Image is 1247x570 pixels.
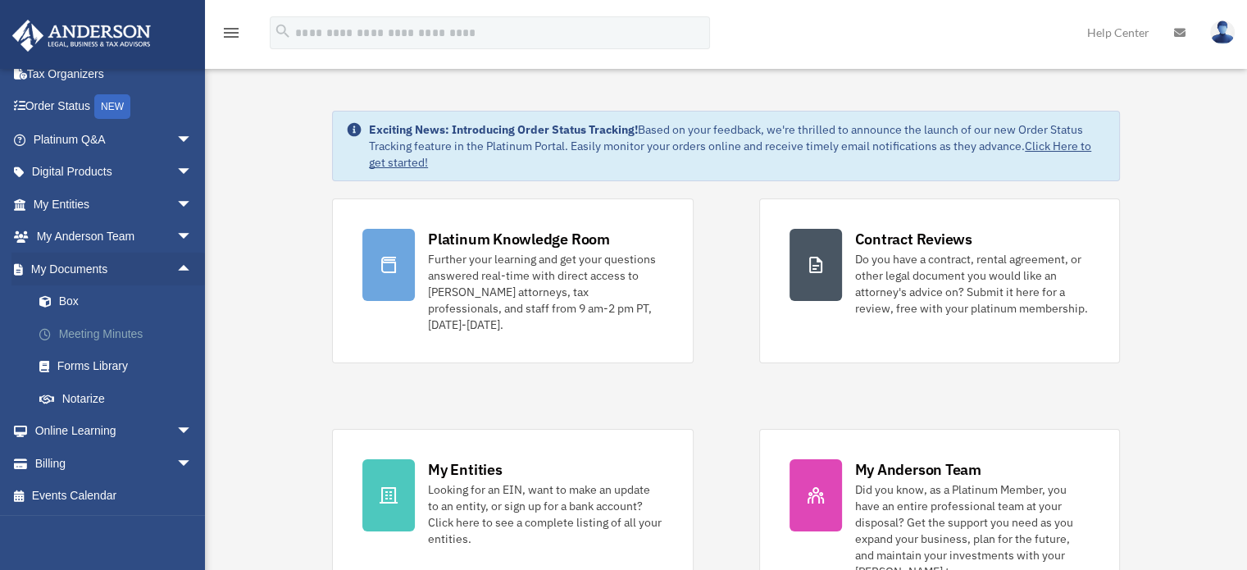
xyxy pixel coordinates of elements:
[428,481,662,547] div: Looking for an EIN, want to make an update to an entity, or sign up for a bank account? Click her...
[23,350,217,383] a: Forms Library
[759,198,1120,363] a: Contract Reviews Do you have a contract, rental agreement, or other legal document you would like...
[176,156,209,189] span: arrow_drop_down
[176,188,209,221] span: arrow_drop_down
[94,94,130,119] div: NEW
[428,251,662,333] div: Further your learning and get your questions answered real-time with direct access to [PERSON_NAM...
[11,221,217,253] a: My Anderson Teamarrow_drop_down
[855,229,972,249] div: Contract Reviews
[274,22,292,40] i: search
[221,23,241,43] i: menu
[176,447,209,481] span: arrow_drop_down
[855,251,1090,317] div: Do you have a contract, rental agreement, or other legal document you would like an attorney's ad...
[369,122,638,137] strong: Exciting News: Introducing Order Status Tracking!
[11,253,217,285] a: My Documentsarrow_drop_up
[11,415,217,448] a: Online Learningarrow_drop_down
[11,90,217,124] a: Order StatusNEW
[176,415,209,449] span: arrow_drop_down
[176,221,209,254] span: arrow_drop_down
[369,121,1106,171] div: Based on your feedback, we're thrilled to announce the launch of our new Order Status Tracking fe...
[23,285,217,318] a: Box
[11,188,217,221] a: My Entitiesarrow_drop_down
[11,447,217,480] a: Billingarrow_drop_down
[11,57,217,90] a: Tax Organizers
[11,123,217,156] a: Platinum Q&Aarrow_drop_down
[1210,21,1235,44] img: User Pic
[176,253,209,286] span: arrow_drop_up
[221,29,241,43] a: menu
[332,198,693,363] a: Platinum Knowledge Room Further your learning and get your questions answered real-time with dire...
[23,382,217,415] a: Notarize
[11,480,217,513] a: Events Calendar
[369,139,1091,170] a: Click Here to get started!
[855,459,981,480] div: My Anderson Team
[176,123,209,157] span: arrow_drop_down
[428,459,502,480] div: My Entities
[11,156,217,189] a: Digital Productsarrow_drop_down
[428,229,610,249] div: Platinum Knowledge Room
[7,20,156,52] img: Anderson Advisors Platinum Portal
[23,317,217,350] a: Meeting Minutes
